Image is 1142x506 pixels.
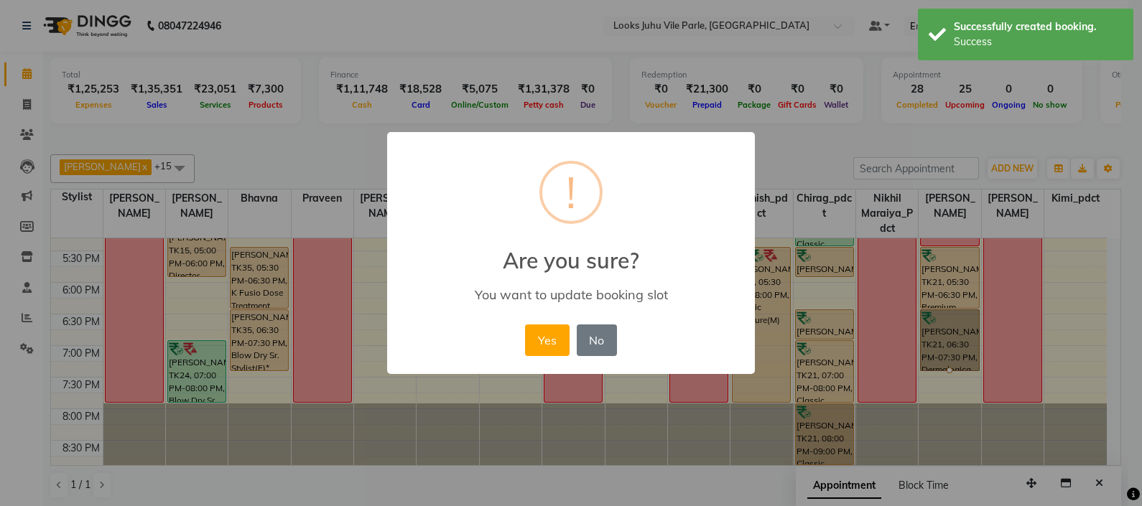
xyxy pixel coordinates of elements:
[408,286,734,303] div: You want to update booking slot
[566,164,576,221] div: !
[525,324,569,356] button: Yes
[577,324,617,356] button: No
[954,19,1123,34] div: Successfully created booking.
[954,34,1123,50] div: Success
[387,230,755,273] h2: Are you sure?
